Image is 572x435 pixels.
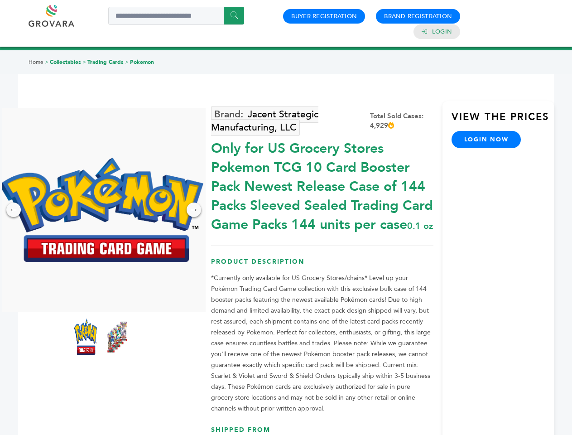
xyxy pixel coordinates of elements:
[432,28,452,36] a: Login
[45,58,48,66] span: >
[6,203,21,217] div: ←
[74,319,97,355] img: *Only for US Grocery Stores* Pokemon TCG 10 Card Booster Pack – Newest Release (Case of 144 Packs...
[452,110,554,131] h3: View the Prices
[211,273,433,414] p: *Currently only available for US Grocery Stores/chains* Level up your Pokémon Trading Card Game c...
[384,12,452,20] a: Brand Registration
[407,220,433,232] span: 0.1 oz
[211,106,318,136] a: Jacent Strategic Manufacturing, LLC
[211,257,433,273] h3: Product Description
[452,131,521,148] a: login now
[125,58,129,66] span: >
[106,319,129,355] img: *Only for US Grocery Stores* Pokemon TCG 10 Card Booster Pack – Newest Release (Case of 144 Packs...
[130,58,154,66] a: Pokemon
[370,111,433,130] div: Total Sold Cases: 4,929
[87,58,124,66] a: Trading Cards
[108,7,244,25] input: Search a product or brand...
[29,58,43,66] a: Home
[82,58,86,66] span: >
[291,12,357,20] a: Buyer Registration
[211,135,433,234] div: Only for US Grocery Stores Pokemon TCG 10 Card Booster Pack Newest Release Case of 144 Packs Slee...
[50,58,81,66] a: Collectables
[187,203,201,217] div: →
